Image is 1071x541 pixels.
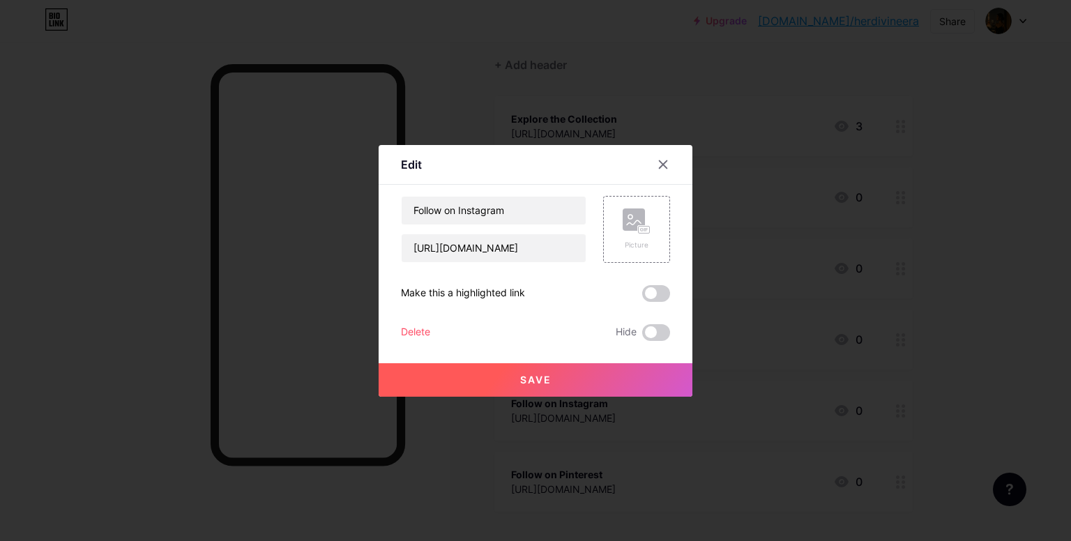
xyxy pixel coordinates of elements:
div: Picture [623,240,651,250]
input: URL [402,234,586,262]
button: Save [379,363,692,397]
div: Delete [401,324,430,341]
div: Make this a highlighted link [401,285,525,302]
input: Title [402,197,586,224]
span: Hide [616,324,637,341]
div: Edit [401,156,422,173]
span: Save [520,374,552,386]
